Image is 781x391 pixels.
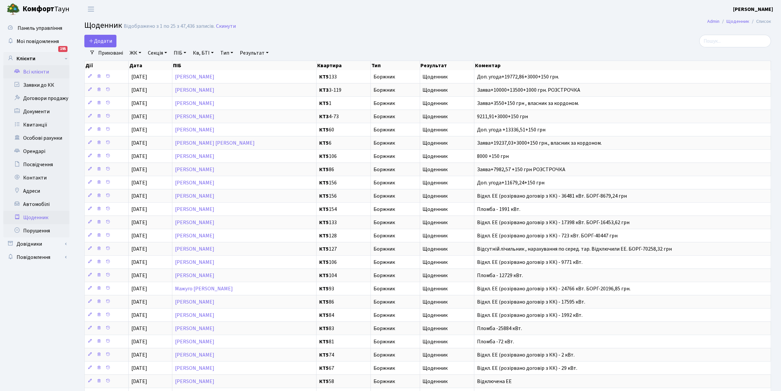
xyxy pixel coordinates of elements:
[733,5,773,13] a: [PERSON_NAME]
[749,18,771,25] li: Список
[3,22,69,35] a: Панель управління
[423,101,471,106] span: Щоденник
[175,206,214,213] a: [PERSON_NAME]
[423,220,471,225] span: Щоденник
[373,286,417,291] span: Боржник
[319,86,329,94] b: КТ3
[319,114,368,119] span: 4-73
[3,105,69,118] a: Документи
[373,299,417,305] span: Боржник
[477,153,509,160] span: 8000 +150 грн
[319,365,329,372] b: КТ5
[474,61,771,70] th: Коментар
[319,139,329,147] b: КТ5
[3,52,69,65] a: Клієнти
[697,15,781,28] nav: breadcrumb
[373,246,417,252] span: Боржник
[131,351,147,359] span: [DATE]
[319,166,329,173] b: КТ5
[699,35,771,47] input: Пошук...
[373,140,417,146] span: Боржник
[477,139,602,147] span: Заява+19237,03+3000+150 грн., власник за кордоном.
[3,224,69,237] a: Порушення
[319,379,368,384] span: 58
[477,166,565,173] span: Заява+7982,57 +150 грн РОЗСТРОЧКА
[319,245,329,253] b: КТ5
[131,365,147,372] span: [DATE]
[175,338,214,345] a: [PERSON_NAME]
[319,313,368,318] span: 84
[85,61,129,70] th: Дії
[3,65,69,78] a: Всі клієнти
[477,272,523,279] span: Пломба - 12729 кВт.
[175,312,214,319] a: [PERSON_NAME]
[237,47,271,59] a: Результат
[373,167,417,172] span: Боржник
[319,101,368,106] span: 1
[131,272,147,279] span: [DATE]
[423,260,471,265] span: Щоденник
[131,166,147,173] span: [DATE]
[131,325,147,332] span: [DATE]
[127,47,144,59] a: ЖК
[477,245,672,253] span: Відсутній лічильник , нарахування по серед. тар. Відключили ЕЕ. БОРГ-70258,32 грн
[96,47,126,59] a: Приховані
[22,4,54,14] b: Комфорт
[172,61,317,70] th: ПІБ
[319,87,368,93] span: 3-119
[7,3,20,16] img: logo.png
[319,260,368,265] span: 106
[726,18,749,25] a: Щоденник
[319,207,368,212] span: 154
[423,339,471,344] span: Щоденник
[131,219,147,226] span: [DATE]
[319,153,329,160] b: КТ5
[175,259,214,266] a: [PERSON_NAME]
[175,192,214,200] a: [PERSON_NAME]
[319,325,329,332] b: КТ5
[707,18,719,25] a: Admin
[477,192,627,200] span: Відкл. ЕЕ (розірвано договір з КК) - 36481 кВт. БОРГ-8679,24 грн
[131,73,147,80] span: [DATE]
[423,127,471,132] span: Щоденник
[423,180,471,185] span: Щоденник
[477,365,577,372] span: Відкл. ЕЕ (розірвано договір з КК) - 29 кВт.
[477,206,520,213] span: Пломба - 1991 кВт.
[319,74,368,79] span: 133
[3,92,69,105] a: Договори продажу
[373,87,417,93] span: Боржник
[319,338,329,345] b: КТ5
[477,338,514,345] span: Пломба -72 кВт.
[131,153,147,160] span: [DATE]
[319,180,368,185] span: 156
[423,140,471,146] span: Щоденник
[175,219,214,226] a: [PERSON_NAME]
[319,220,368,225] span: 133
[319,73,329,80] b: КТ5
[319,272,329,279] b: КТ5
[319,100,329,107] b: КТ5
[18,24,62,32] span: Панель управління
[373,154,417,159] span: Боржник
[83,4,99,15] button: Переключити навігацію
[319,351,329,359] b: КТ5
[423,87,471,93] span: Щоденник
[89,37,112,45] span: Додати
[319,285,329,292] b: КТ5
[131,126,147,133] span: [DATE]
[3,171,69,184] a: Контакти
[477,179,544,186] span: Доп. угода+11679,24+150 грн
[129,61,172,70] th: Дата
[477,259,583,266] span: Відкл. ЕЕ (розірвано договір з КК) - 9771 кВт.
[175,245,214,253] a: [PERSON_NAME]
[131,100,147,107] span: [DATE]
[319,154,368,159] span: 106
[373,180,417,185] span: Боржник
[84,35,116,47] a: Додати
[373,366,417,371] span: Боржник
[131,378,147,385] span: [DATE]
[175,232,214,239] a: [PERSON_NAME]
[190,47,216,59] a: Кв, БТІ
[175,73,214,80] a: [PERSON_NAME]
[319,113,329,120] b: КТ3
